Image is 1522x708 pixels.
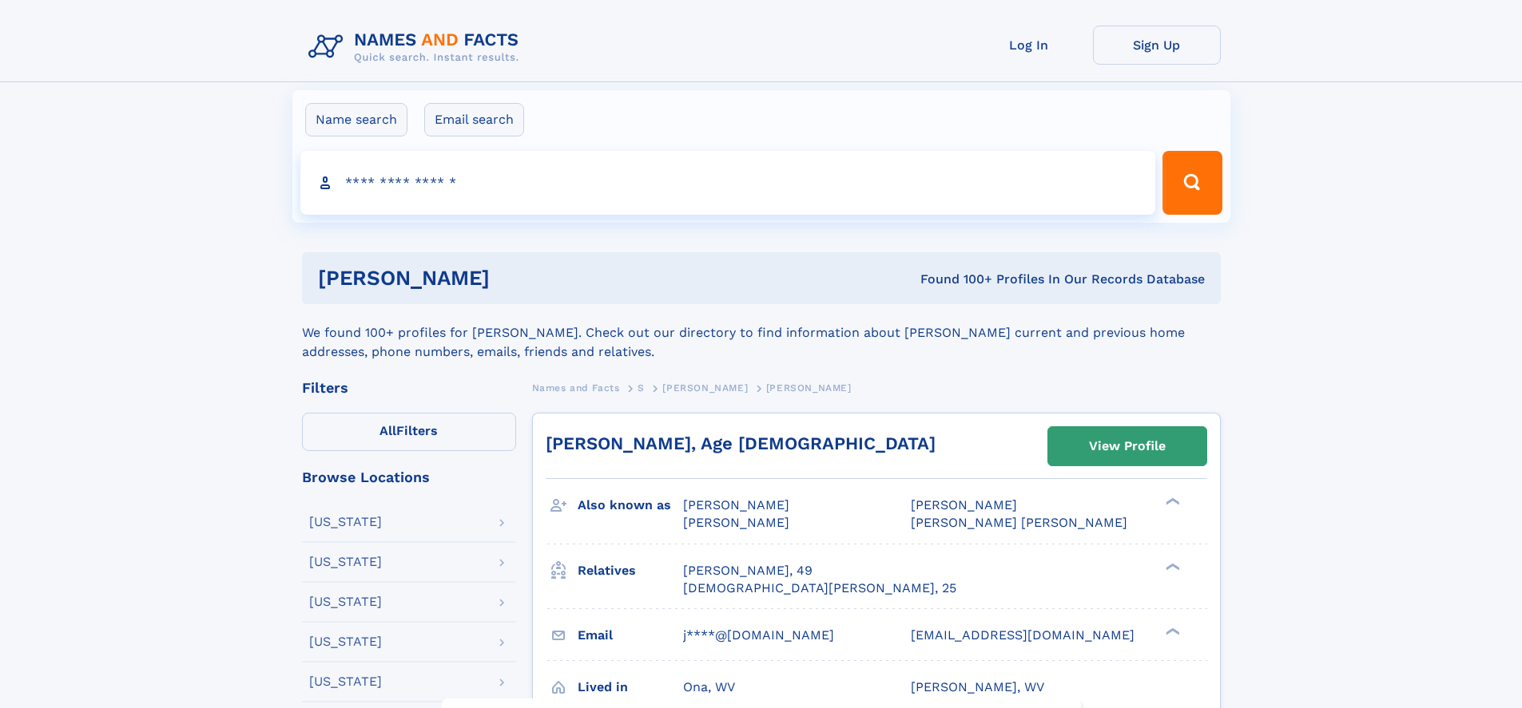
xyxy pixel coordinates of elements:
div: Browse Locations [302,470,516,485]
a: View Profile [1048,427,1206,465]
button: Search Button [1162,151,1222,215]
span: [PERSON_NAME] [911,497,1017,512]
div: ❯ [1162,561,1181,572]
label: Email search [424,103,524,136]
h3: Lived in [578,674,683,701]
label: Name search [305,103,407,136]
a: Names and Facts [532,378,620,398]
div: ❯ [1162,496,1181,507]
span: [PERSON_NAME], WV [911,679,1044,694]
span: [PERSON_NAME] [PERSON_NAME] [911,515,1127,530]
div: [US_STATE] [309,556,382,568]
label: Filters [302,413,516,451]
input: search input [300,151,1156,215]
span: Ona, WV [683,679,735,694]
div: Found 100+ Profiles In Our Records Database [705,271,1205,288]
div: View Profile [1089,428,1166,465]
a: [PERSON_NAME] [662,378,748,398]
span: [PERSON_NAME] [683,497,789,512]
a: Sign Up [1093,26,1221,65]
div: [US_STATE] [309,635,382,648]
span: S [638,382,645,394]
a: [PERSON_NAME], Age [DEMOGRAPHIC_DATA] [546,433,936,453]
a: Log In [965,26,1093,65]
img: Logo Names and Facts [302,26,532,69]
h3: Also known as [578,492,683,519]
div: We found 100+ profiles for [PERSON_NAME]. Check out our directory to find information about [PERS... [302,304,1221,362]
div: [US_STATE] [309,675,382,688]
h1: [PERSON_NAME] [318,268,705,288]
h3: Relatives [578,557,683,584]
span: [EMAIL_ADDRESS][DOMAIN_NAME] [911,627,1135,643]
div: [US_STATE] [309,516,382,528]
a: S [638,378,645,398]
span: [PERSON_NAME] [662,382,748,394]
div: Filters [302,381,516,395]
a: [DEMOGRAPHIC_DATA][PERSON_NAME], 25 [683,579,956,597]
span: All [380,423,396,438]
span: [PERSON_NAME] [766,382,852,394]
span: [PERSON_NAME] [683,515,789,530]
div: ❯ [1162,626,1181,636]
h3: Email [578,622,683,649]
div: [US_STATE] [309,595,382,608]
a: [PERSON_NAME], 49 [683,562,813,579]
